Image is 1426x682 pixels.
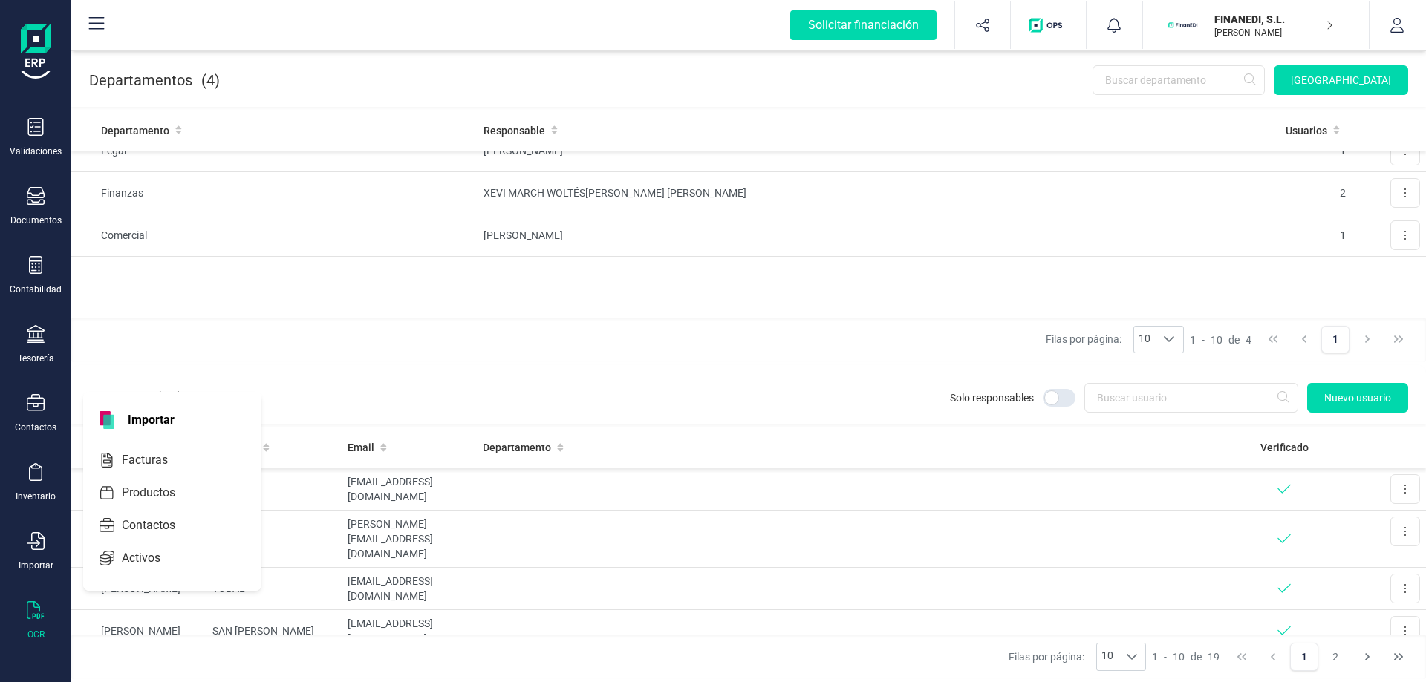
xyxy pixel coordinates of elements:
button: First Page [1228,643,1256,671]
input: Buscar usuario [1084,383,1298,413]
div: - [1190,332,1251,347]
button: Page 1 [1321,326,1350,354]
button: Logo de OPS [1020,1,1077,49]
span: Verificado [1260,440,1309,455]
button: Solicitar financiación [772,1,954,49]
span: de [1191,649,1202,664]
div: Contabilidad [10,283,62,295]
button: Last Page [1384,326,1413,354]
div: - [1152,649,1220,664]
span: 1 [1190,332,1196,347]
input: Buscar departamento [1093,65,1265,95]
td: [PERSON_NAME][EMAIL_ADDRESS][DOMAIN_NAME] [342,510,477,567]
span: (4) [201,70,220,91]
button: Previous Page [1290,326,1318,354]
div: Importar [19,560,53,571]
img: Logo Finanedi [21,24,51,71]
td: SISTEMAS [71,468,206,511]
button: Next Page [1353,326,1381,354]
span: Departamento [101,123,169,138]
span: 4 [1246,332,1251,347]
span: Responsable [484,123,545,138]
div: Tesorería [18,353,54,364]
span: Activos [116,549,187,567]
button: Nuevo departamento [1274,65,1408,95]
p: [PERSON_NAME] [1214,27,1333,39]
span: de [1228,332,1240,347]
td: Legal [71,130,478,172]
td: TOBAL [206,567,342,609]
button: Previous Page [1259,643,1287,671]
td: [EMAIL_ADDRESS][DOMAIN_NAME] [342,567,477,609]
span: Email [348,440,374,455]
span: Usuarios [1286,123,1327,138]
span: 10 [1134,327,1155,353]
span: 10 [1211,332,1222,347]
button: Next Page [1353,643,1381,671]
td: [PERSON_NAME] [478,214,1277,257]
td: 2 [1277,172,1352,214]
div: Contactos [15,422,56,433]
span: Productos [116,484,202,502]
div: Validaciones [10,145,62,157]
button: Nuevo usuario [1307,383,1408,413]
span: (19) [156,387,183,408]
td: [PERSON_NAME] [71,567,206,609]
span: 19 [1208,649,1220,664]
span: 10 [1097,643,1118,670]
p: Usuarios [89,387,183,408]
td: Comercial [71,214,478,257]
td: [PERSON_NAME] [478,130,1277,172]
button: FIFINANEDI, S.L.[PERSON_NAME] [1161,1,1351,49]
span: Solo responsables [950,390,1034,405]
div: Documentos [10,214,62,226]
span: Facturas [116,451,195,469]
td: XEVI MARCH WOLTÉS [PERSON_NAME] [PERSON_NAME] [478,172,1277,214]
td: [PERSON_NAME] [71,510,206,567]
span: Importar [119,411,183,429]
td: Finanzas [71,172,478,214]
span: 10 [1173,649,1185,664]
button: First Page [1259,326,1287,354]
button: Page 1 [1290,643,1318,671]
td: [PERSON_NAME] [71,609,206,652]
td: 1 [1277,130,1352,172]
div: Inventario [16,491,56,502]
span: 1 [1152,649,1158,664]
button: Page 2 [1321,643,1350,671]
div: Filas por página: [1009,643,1147,671]
td: [EMAIL_ADDRESS][DOMAIN_NAME] [342,468,477,511]
img: Logo de OPS [1029,18,1068,33]
span: [GEOGRAPHIC_DATA] [1291,73,1391,88]
td: HUB [206,468,342,511]
img: FI [1167,9,1199,42]
div: OCR [27,629,45,640]
p: Departamentos [89,70,220,91]
span: Contactos [116,517,202,534]
td: 1 [1277,214,1352,257]
span: Departamento [483,440,551,455]
div: Filas por página: [1046,326,1184,354]
div: Solicitar financiación [790,10,937,40]
p: FINANEDI, S.L. [1214,12,1333,27]
span: Nuevo usuario [1324,390,1391,405]
td: [EMAIL_ADDRESS][DOMAIN_NAME] [342,609,477,652]
td: SAN [PERSON_NAME] [206,609,342,652]
td: FOS [206,510,342,567]
button: Last Page [1384,643,1413,671]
